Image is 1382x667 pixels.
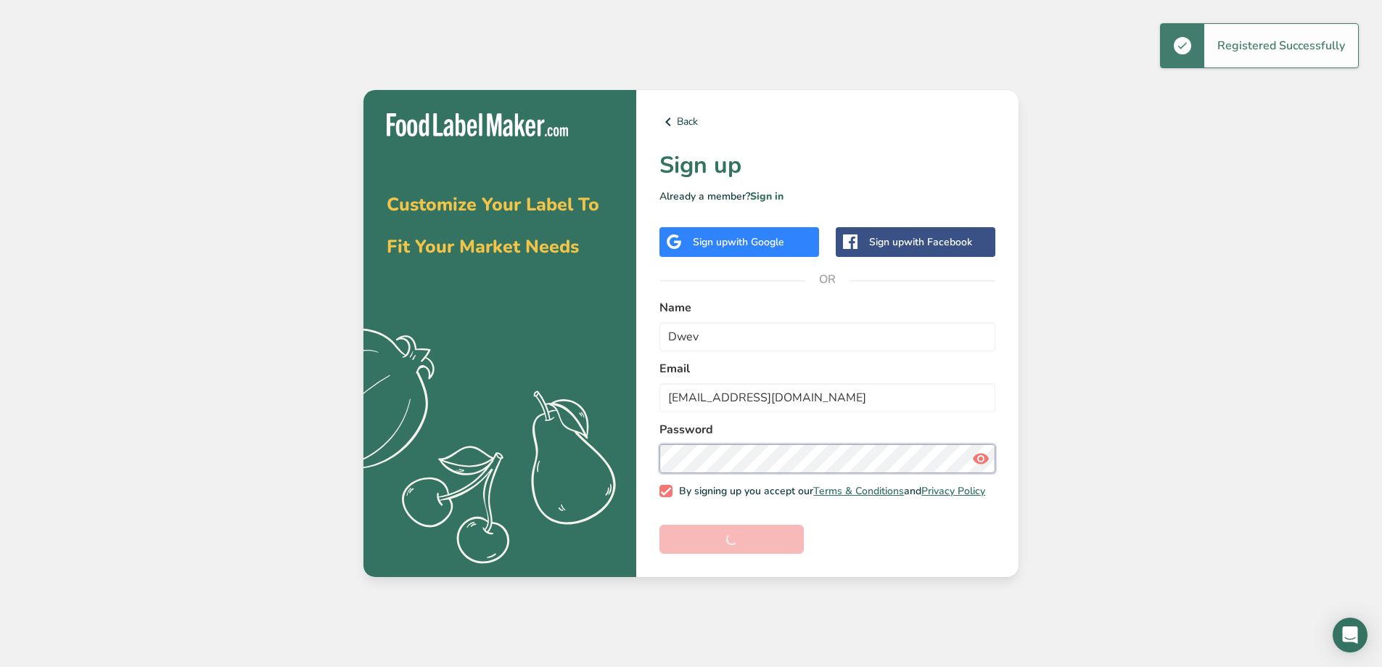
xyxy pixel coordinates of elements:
div: Open Intercom Messenger [1333,618,1367,652]
div: Sign up [869,234,972,250]
a: Back [659,113,995,131]
a: Sign in [750,189,783,203]
span: with Google [728,235,784,249]
span: with Facebook [904,235,972,249]
p: Already a member? [659,189,995,204]
input: John Doe [659,322,995,351]
label: Password [659,421,995,438]
h1: Sign up [659,148,995,183]
label: Name [659,299,995,316]
label: Email [659,360,995,377]
div: Registered Successfully [1204,24,1358,67]
img: Food Label Maker [387,113,568,137]
input: email@example.com [659,383,995,412]
a: Privacy Policy [921,484,985,498]
div: Sign up [693,234,784,250]
span: OR [806,258,850,301]
a: Terms & Conditions [813,484,904,498]
span: By signing up you accept our and [673,485,986,498]
span: Customize Your Label To Fit Your Market Needs [387,192,599,259]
